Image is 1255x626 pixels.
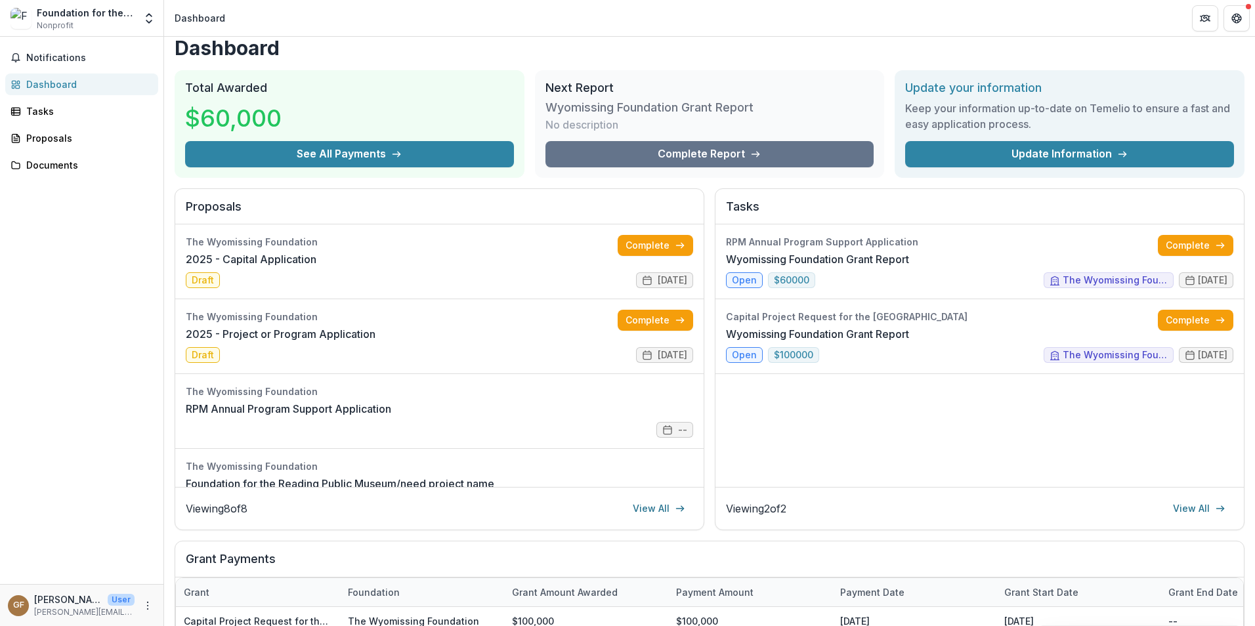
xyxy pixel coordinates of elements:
div: Grant start date [996,578,1160,606]
a: Proposals [5,127,158,149]
button: See All Payments [185,141,514,167]
a: Update Information [905,141,1234,167]
div: Dashboard [26,77,148,91]
h1: Dashboard [175,36,1244,60]
button: More [140,598,156,614]
nav: breadcrumb [169,9,230,28]
p: [PERSON_NAME][EMAIL_ADDRESS][PERSON_NAME][DOMAIN_NAME] [34,606,135,618]
p: Viewing 8 of 8 [186,501,247,516]
div: Grant [176,578,340,606]
a: Complete [618,310,693,331]
div: Proposals [26,131,148,145]
button: Get Help [1223,5,1250,31]
a: Complete [1158,235,1233,256]
a: Foundation for the Reading Public Museum/need project name [186,476,494,491]
div: Payment Amount [668,578,832,606]
a: Tasks [5,100,158,122]
a: Complete Report [545,141,874,167]
span: Notifications [26,52,153,64]
div: Payment date [832,578,996,606]
button: Open entity switcher [140,5,158,31]
div: Payment date [832,585,912,599]
div: Grant start date [996,585,1086,599]
div: Grant amount awarded [504,585,626,599]
button: Notifications [5,47,158,68]
h2: Grant Payments [186,552,1233,577]
span: Nonprofit [37,20,74,31]
div: Geoff Fleming [13,601,24,610]
div: Foundation [340,578,504,606]
div: Dashboard [175,11,225,25]
h2: Total Awarded [185,81,514,95]
p: User [108,594,135,606]
a: Complete [1158,310,1233,331]
div: Grant [176,585,217,599]
a: View All [625,498,693,519]
div: Tasks [26,104,148,118]
div: Documents [26,158,148,172]
h3: Wyomissing Foundation Grant Report [545,100,754,115]
h3: $60,000 [185,100,284,136]
h3: Keep your information up-to-date on Temelio to ensure a fast and easy application process. [905,100,1234,132]
a: View All [1165,498,1233,519]
div: Payment Amount [668,585,761,599]
p: [PERSON_NAME] [34,593,102,606]
div: Foundation [340,585,408,599]
h2: Tasks [726,199,1233,224]
div: Foundation for the [GEOGRAPHIC_DATA] [37,6,135,20]
div: Grant amount awarded [504,578,668,606]
div: Grant end date [1160,585,1246,599]
h2: Next Report [545,81,874,95]
button: Partners [1192,5,1218,31]
a: RPM Annual Program Support Application [186,401,391,417]
a: Documents [5,154,158,176]
a: Wyomissing Foundation Grant Report [726,326,909,342]
a: Complete [618,235,693,256]
a: Dashboard [5,73,158,95]
img: Foundation for the Reading Public Museum [11,8,32,29]
a: 2025 - Capital Application [186,251,316,267]
a: Wyomissing Foundation Grant Report [726,251,909,267]
a: 2025 - Project or Program Application [186,326,375,342]
h2: Update your information [905,81,1234,95]
p: Viewing 2 of 2 [726,501,786,516]
p: No description [545,117,618,133]
h2: Proposals [186,199,693,224]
